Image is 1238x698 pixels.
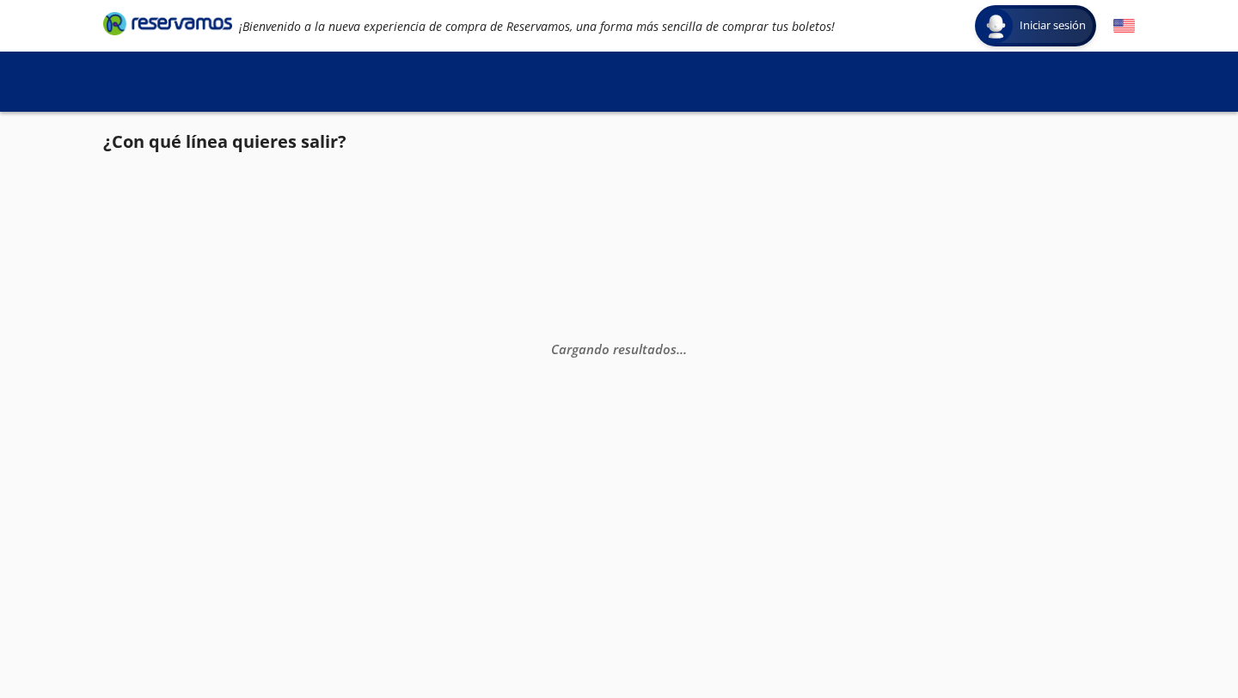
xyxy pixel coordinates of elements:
em: ¡Bienvenido a la nueva experiencia de compra de Reservamos, una forma más sencilla de comprar tus... [239,18,835,34]
a: Brand Logo [103,10,232,41]
span: . [677,340,680,358]
p: ¿Con qué línea quieres salir? [103,129,346,155]
span: Iniciar sesión [1013,17,1093,34]
em: Cargando resultados [551,340,687,358]
span: . [683,340,687,358]
button: English [1113,15,1135,37]
i: Brand Logo [103,10,232,36]
span: . [680,340,683,358]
